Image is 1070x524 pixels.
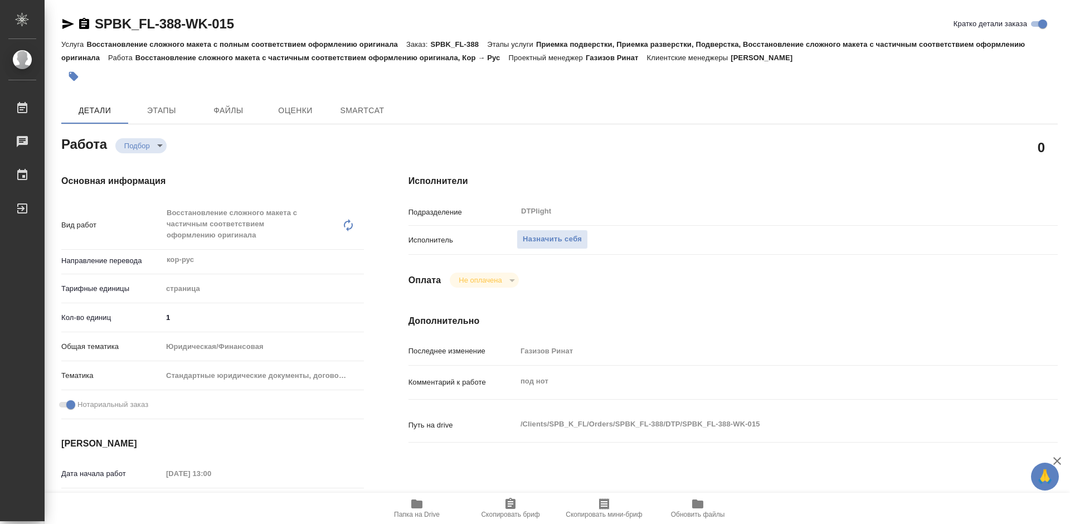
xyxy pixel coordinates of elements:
h2: Работа [61,133,107,153]
p: Этапы услуги [487,40,536,48]
input: Пустое поле [517,343,1004,359]
p: Вид работ [61,220,162,231]
div: Подбор [115,138,167,153]
h2: 0 [1038,138,1045,157]
button: Скопировать ссылку [77,17,91,31]
span: Файлы [202,104,255,118]
textarea: /Clients/SPB_K_FL/Orders/SPBK_FL-388/DTP/SPBK_FL-388-WK-015 [517,415,1004,434]
p: Подразделение [408,207,517,218]
button: Обновить файлы [651,493,745,524]
textarea: под нот [517,372,1004,391]
p: Путь на drive [408,420,517,431]
span: Нотариальный заказ [77,399,148,410]
p: Клиентские менеджеры [647,54,731,62]
p: Комментарий к работе [408,377,517,388]
p: Кол-во единиц [61,312,162,323]
div: Подбор [450,273,518,288]
span: Оценки [269,104,322,118]
p: Газизов Ринат [586,54,647,62]
button: Подбор [121,141,153,151]
p: Приемка подверстки, Приемка разверстки, Подверстка, Восстановление сложного макета с частичным со... [61,40,1025,62]
div: Стандартные юридические документы, договоры, уставы [162,366,364,385]
p: Дата начала работ [61,468,162,479]
button: Папка на Drive [370,493,464,524]
span: Назначить себя [523,233,582,246]
input: ✎ Введи что-нибудь [162,309,364,326]
span: 🙏 [1035,465,1054,488]
h4: Дополнительно [408,314,1058,328]
div: страница [162,279,364,298]
button: Назначить себя [517,230,588,249]
span: Скопировать бриф [481,511,539,518]
a: SPBK_FL-388-WK-015 [95,16,234,31]
button: Скопировать ссылку для ЯМессенджера [61,17,75,31]
button: Скопировать мини-бриф [557,493,651,524]
p: Заказ: [406,40,430,48]
h4: [PERSON_NAME] [61,437,364,450]
p: Восстановление сложного макета с полным соответствием оформлению оригинала [86,40,406,48]
p: Работа [108,54,135,62]
p: Восстановление сложного макета с частичным соответствием оформлению оригинала, Кор → Рус [135,54,509,62]
button: Скопировать бриф [464,493,557,524]
p: Исполнитель [408,235,517,246]
span: Детали [68,104,121,118]
h4: Оплата [408,274,441,287]
p: Тарифные единицы [61,283,162,294]
span: Папка на Drive [394,511,440,518]
div: Юридическая/Финансовая [162,337,364,356]
input: Пустое поле [162,465,260,482]
h4: Основная информация [61,174,364,188]
p: Направление перевода [61,255,162,266]
h4: Исполнители [408,174,1058,188]
span: Этапы [135,104,188,118]
span: Обновить файлы [671,511,725,518]
p: Последнее изменение [408,346,517,357]
p: Тематика [61,370,162,381]
button: 🙏 [1031,463,1059,491]
button: Не оплачена [455,275,505,285]
p: Проектный менеджер [508,54,585,62]
button: Добавить тэг [61,64,86,89]
span: SmartCat [335,104,389,118]
p: Услуга [61,40,86,48]
p: Общая тематика [61,341,162,352]
span: Кратко детали заказа [954,18,1027,30]
span: Скопировать мини-бриф [566,511,642,518]
p: SPBK_FL-388 [430,40,487,48]
p: [PERSON_NAME] [731,54,801,62]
